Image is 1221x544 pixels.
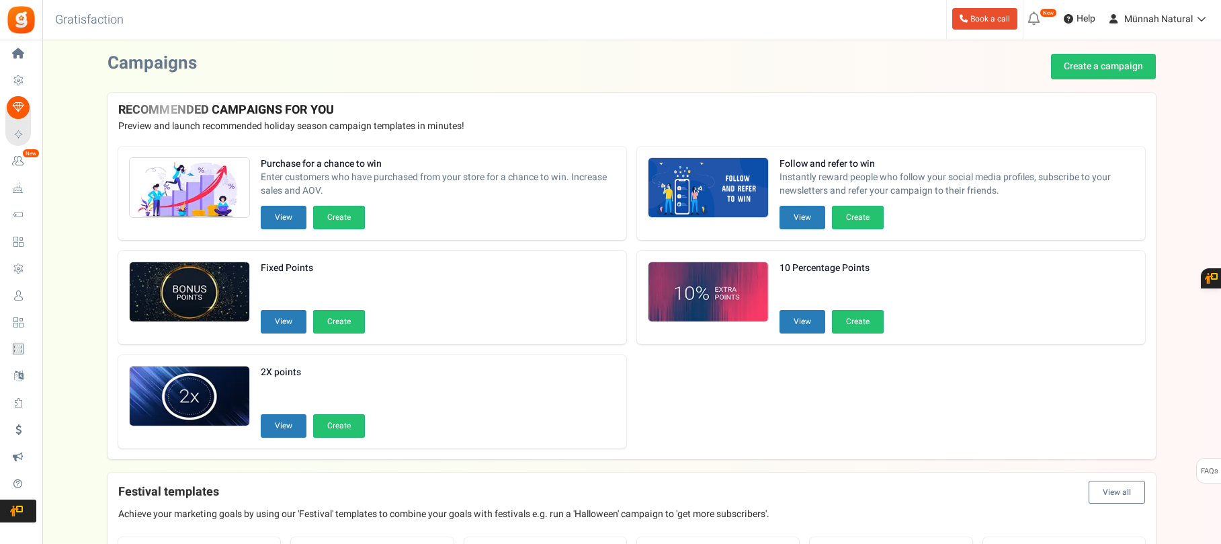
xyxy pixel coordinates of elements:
em: New [1040,8,1057,17]
span: Enter customers who have purchased from your store for a chance to win. Increase sales and AOV. [261,171,616,198]
h4: RECOMMENDED CAMPAIGNS FOR YOU [118,104,1145,117]
button: Create [313,206,365,229]
strong: Fixed Points [261,262,365,275]
button: View [261,414,306,438]
button: View [261,206,306,229]
strong: 10 Percentage Points [780,262,884,275]
span: FAQs [1200,459,1218,484]
strong: Purchase for a chance to win [261,157,616,171]
a: Book a call [952,8,1017,30]
a: Help [1058,8,1101,30]
span: Münnah Natural [1124,12,1193,26]
button: View [780,310,825,334]
p: Achieve your marketing goals by using our 'Festival' templates to combine your goals with festiva... [118,508,1145,521]
strong: Follow and refer to win [780,157,1134,171]
strong: 2X points [261,366,365,379]
h4: Festival templates [118,481,1145,504]
button: Create [313,414,365,438]
em: New [22,149,40,158]
img: Recommended Campaigns [648,158,768,219]
button: View [261,310,306,334]
button: Create [832,206,884,229]
img: Recommended Campaigns [130,158,249,219]
button: View all [1089,481,1145,504]
img: Recommended Campaigns [648,262,768,323]
img: Gratisfaction [6,5,36,35]
h3: Gratisfaction [40,7,138,34]
a: New [5,150,36,173]
button: Create [832,310,884,334]
h2: Campaigns [108,54,197,73]
img: Recommended Campaigns [130,262,249,323]
p: Preview and launch recommended holiday season campaign templates in minutes! [118,120,1145,133]
img: Recommended Campaigns [130,366,249,427]
button: Create [313,310,365,334]
a: Create a campaign [1051,54,1156,79]
button: View [780,206,825,229]
span: Help [1073,12,1095,26]
span: Instantly reward people who follow your social media profiles, subscribe to your newsletters and ... [780,171,1134,198]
